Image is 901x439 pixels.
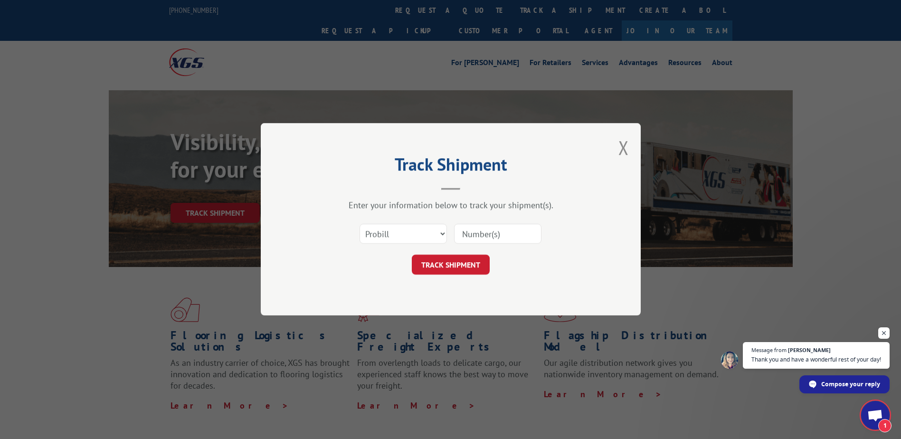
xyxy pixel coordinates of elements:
[308,200,593,211] div: Enter your information below to track your shipment(s).
[308,158,593,176] h2: Track Shipment
[412,255,490,275] button: TRACK SHIPMENT
[751,355,881,364] span: Thank you and have a wonderful rest of your day!
[618,135,629,160] button: Close modal
[788,347,831,353] span: [PERSON_NAME]
[751,347,787,353] span: Message from
[454,224,541,244] input: Number(s)
[861,401,890,429] div: Open chat
[821,376,880,392] span: Compose your reply
[878,419,892,432] span: 1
